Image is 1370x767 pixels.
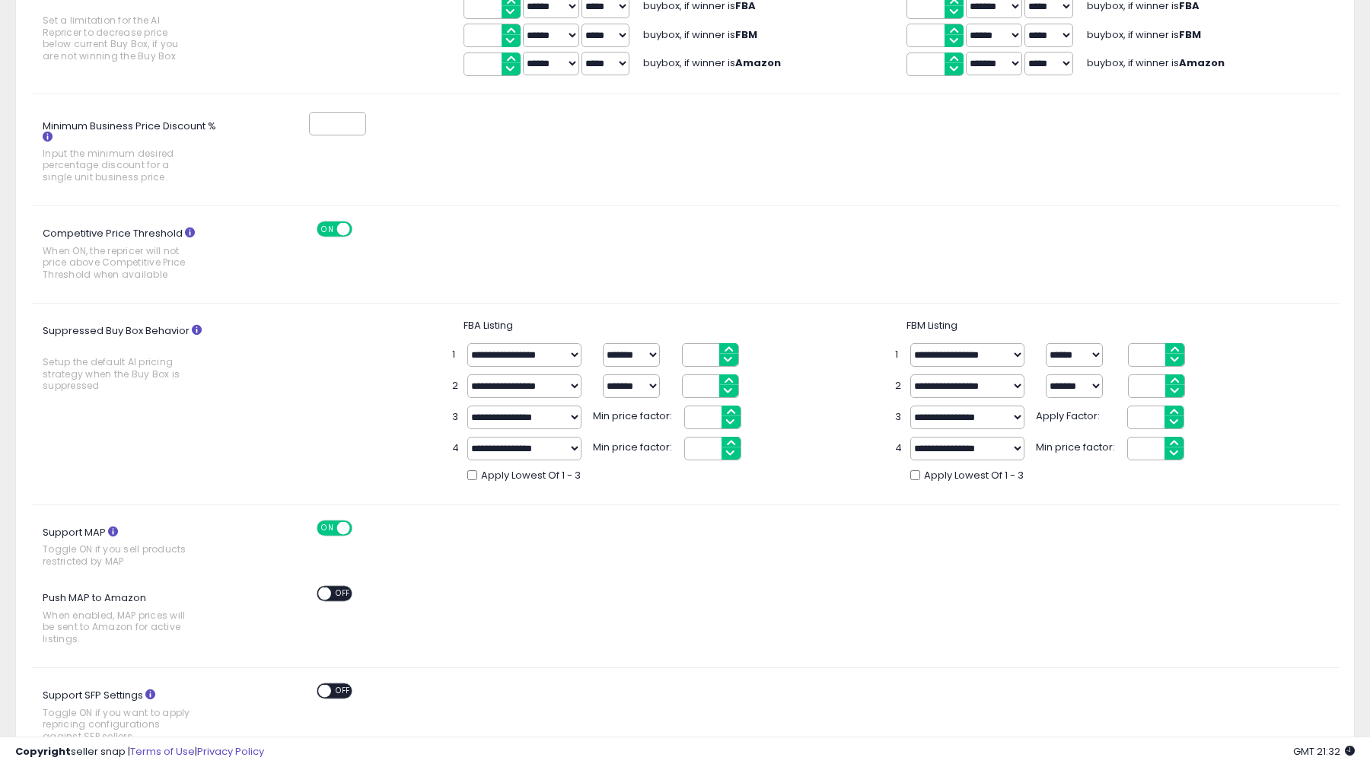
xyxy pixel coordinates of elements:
b: Amazon [735,56,781,70]
span: Toggle ON if you sell products restricted by MAP [43,543,193,567]
span: buybox, if winner is [1087,27,1201,42]
span: 4 [452,441,460,456]
span: OFF [349,223,374,236]
span: 1 [895,348,903,362]
span: 2 [452,379,460,393]
span: Apply Lowest Of 1 - 3 [481,469,581,483]
span: ON [318,521,337,534]
label: Support MAP [31,520,230,575]
label: Support SFP Settings [31,683,230,749]
span: Min price factor: [1036,437,1120,455]
span: Min price factor: [593,406,677,424]
span: buybox, if winner is [643,56,781,70]
span: Toggle ON if you want to apply repricing configurations against SFP sellers [43,707,193,742]
span: ON [318,223,337,236]
span: FBA Listing [464,318,513,333]
label: Minimum Business Price Discount % [31,115,230,191]
b: Amazon [1179,56,1225,70]
label: Push MAP to Amazon [31,586,230,652]
span: Apply Lowest Of 1 - 3 [924,469,1024,483]
span: Input the minimum desired percentage discount for a single unit business price. [43,148,193,183]
a: Terms of Use [130,744,195,759]
span: 4 [895,441,903,456]
span: OFF [349,521,374,534]
span: FBM Listing [906,318,957,333]
a: Privacy Policy [197,744,264,759]
b: FBM [1179,27,1201,42]
label: Competitive Price Threshold [31,221,230,288]
span: OFF [331,587,355,600]
span: Setup the default AI pricing strategy when the Buy Box is suppressed [43,356,193,391]
span: buybox, if winner is [1087,56,1225,70]
span: Apply Factor: [1036,406,1120,424]
span: 2025-10-6 21:32 GMT [1293,744,1355,759]
span: 3 [452,410,460,425]
span: 1 [452,348,460,362]
span: 3 [895,410,903,425]
span: 2 [895,379,903,393]
span: buybox, if winner is [643,27,757,42]
span: Min price factor: [593,437,677,455]
span: OFF [331,685,355,698]
span: When enabled, MAP prices will be sent to Amazon for active listings. [43,609,193,644]
label: Suppressed Buy Box Behavior [31,319,230,399]
span: When ON, the repricer will not price above Competitive Price Threshold when available [43,245,193,280]
strong: Copyright [15,744,71,759]
span: Set a limitation for the AI Repricer to decrease price below current Buy Box, if you are not winn... [43,14,193,62]
div: seller snap | | [15,745,264,759]
b: FBM [735,27,757,42]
